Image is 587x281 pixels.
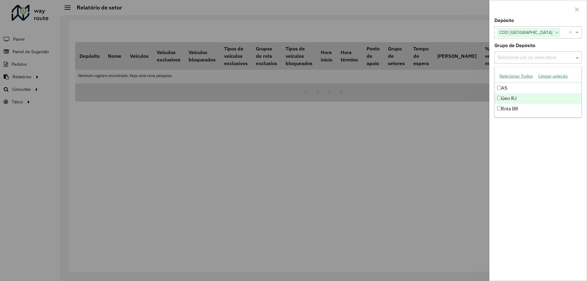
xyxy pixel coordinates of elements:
[495,93,581,104] div: Geo RJ
[495,104,581,114] div: Rota BR
[497,72,536,81] button: Selecionar Todos
[494,42,535,49] label: Grupo de Depósito
[495,83,581,93] div: AS
[536,72,570,81] button: Limpar seleção
[554,29,559,36] span: ×
[498,29,554,36] span: CDD [GEOGRAPHIC_DATA]
[494,67,582,118] ng-dropdown-panel: Options list
[494,17,514,24] label: Depósito
[569,29,574,36] span: Clear all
